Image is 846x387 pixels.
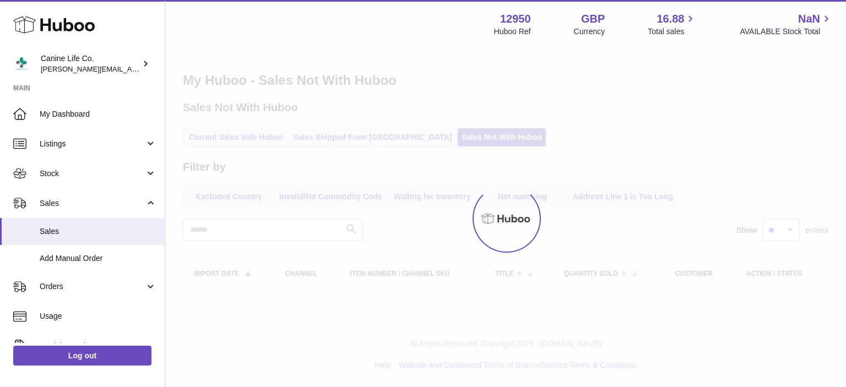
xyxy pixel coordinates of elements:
[40,281,145,292] span: Orders
[40,139,145,149] span: Listings
[740,12,833,37] a: NaN AVAILABLE Stock Total
[40,311,156,321] span: Usage
[574,26,605,37] div: Currency
[41,53,140,74] div: Canine Life Co.
[500,12,531,26] strong: 12950
[13,346,151,366] a: Log out
[40,226,156,237] span: Sales
[40,168,145,179] span: Stock
[40,198,145,209] span: Sales
[40,341,145,351] span: Invoicing and Payments
[648,26,697,37] span: Total sales
[40,109,156,119] span: My Dashboard
[740,26,833,37] span: AVAILABLE Stock Total
[798,12,820,26] span: NaN
[41,64,221,73] span: [PERSON_NAME][EMAIL_ADDRESS][DOMAIN_NAME]
[648,12,697,37] a: 16.88 Total sales
[40,253,156,264] span: Add Manual Order
[13,56,30,72] img: kevin@clsgltd.co.uk
[494,26,531,37] div: Huboo Ref
[581,12,605,26] strong: GBP
[657,12,684,26] span: 16.88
